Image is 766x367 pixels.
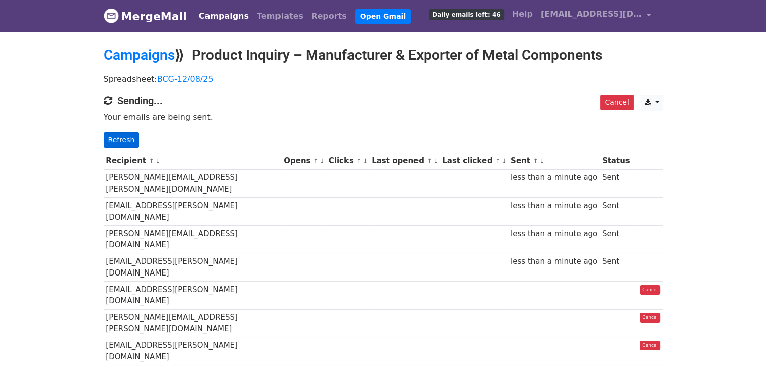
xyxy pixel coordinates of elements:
[640,285,660,295] a: Cancel
[600,198,632,226] td: Sent
[363,157,368,165] a: ↓
[369,153,440,169] th: Last opened
[104,74,663,84] p: Spreadsheet:
[508,4,537,24] a: Help
[539,157,545,165] a: ↓
[600,95,633,110] a: Cancel
[508,153,600,169] th: Sent
[541,8,642,20] span: [EMAIL_ADDRESS][DOMAIN_NAME]
[502,157,507,165] a: ↓
[104,132,140,148] a: Refresh
[313,157,319,165] a: ↑
[319,157,325,165] a: ↓
[495,157,501,165] a: ↑
[253,6,307,26] a: Templates
[157,74,214,84] a: BCG-12/08/25
[281,153,326,169] th: Opens
[104,95,663,107] h4: Sending...
[716,319,766,367] iframe: Chat Widget
[104,337,282,365] td: [EMAIL_ADDRESS][PERSON_NAME][DOMAIN_NAME]
[307,6,351,26] a: Reports
[155,157,161,165] a: ↓
[511,256,597,267] div: less than a minute ago
[511,228,597,240] div: less than a minute ago
[104,47,663,64] h2: ⟫ Product Inquiry – Manufacturer & Exporter of Metal Components
[356,157,362,165] a: ↑
[195,6,253,26] a: Campaigns
[104,153,282,169] th: Recipient
[104,6,187,27] a: MergeMail
[104,253,282,282] td: [EMAIL_ADDRESS][PERSON_NAME][DOMAIN_NAME]
[104,225,282,253] td: [PERSON_NAME][EMAIL_ADDRESS][DOMAIN_NAME]
[149,157,154,165] a: ↑
[425,4,508,24] a: Daily emails left: 46
[104,282,282,310] td: [EMAIL_ADDRESS][PERSON_NAME][DOMAIN_NAME]
[104,47,175,63] a: Campaigns
[104,169,282,198] td: [PERSON_NAME][EMAIL_ADDRESS][PERSON_NAME][DOMAIN_NAME]
[511,200,597,212] div: less than a minute ago
[600,153,632,169] th: Status
[429,9,504,20] span: Daily emails left: 46
[104,112,663,122] p: Your emails are being sent.
[440,153,508,169] th: Last clicked
[600,225,632,253] td: Sent
[600,253,632,282] td: Sent
[600,169,632,198] td: Sent
[640,313,660,323] a: Cancel
[326,153,369,169] th: Clicks
[104,8,119,23] img: MergeMail logo
[104,198,282,226] td: [EMAIL_ADDRESS][PERSON_NAME][DOMAIN_NAME]
[355,9,411,24] a: Open Gmail
[104,309,282,337] td: [PERSON_NAME][EMAIL_ADDRESS][PERSON_NAME][DOMAIN_NAME]
[537,4,655,28] a: [EMAIL_ADDRESS][DOMAIN_NAME]
[433,157,439,165] a: ↓
[511,172,597,183] div: less than a minute ago
[640,341,660,351] a: Cancel
[427,157,432,165] a: ↑
[533,157,538,165] a: ↑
